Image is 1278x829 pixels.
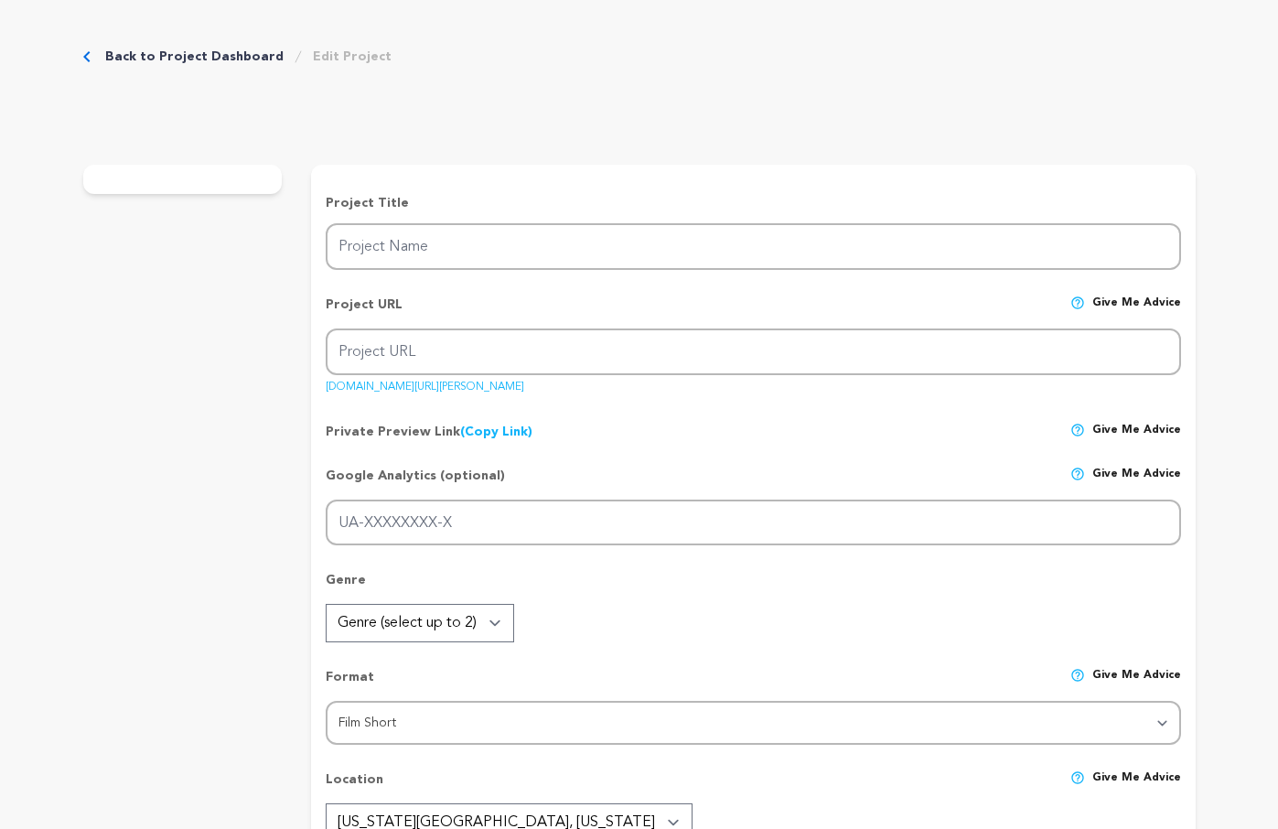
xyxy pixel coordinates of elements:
[460,425,532,438] a: (Copy Link)
[1092,296,1181,328] span: Give me advice
[326,770,383,803] p: Location
[326,194,1180,212] p: Project Title
[326,467,505,500] p: Google Analytics (optional)
[326,668,374,701] p: Format
[1070,770,1085,785] img: help-circle.svg
[1070,467,1085,481] img: help-circle.svg
[1070,296,1085,310] img: help-circle.svg
[1092,467,1181,500] span: Give me advice
[326,374,524,393] a: [DOMAIN_NAME][URL][PERSON_NAME]
[1070,423,1085,437] img: help-circle.svg
[105,48,284,66] a: Back to Project Dashboard
[83,48,392,66] div: Breadcrumb
[1070,668,1085,683] img: help-circle.svg
[326,500,1180,546] input: UA-XXXXXXXX-X
[1092,770,1181,803] span: Give me advice
[326,423,532,441] p: Private Preview Link
[313,48,392,66] a: Edit Project
[1092,668,1181,701] span: Give me advice
[326,223,1180,270] input: Project Name
[326,571,1180,604] p: Genre
[1092,423,1181,441] span: Give me advice
[326,296,403,328] p: Project URL
[326,328,1180,375] input: Project URL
